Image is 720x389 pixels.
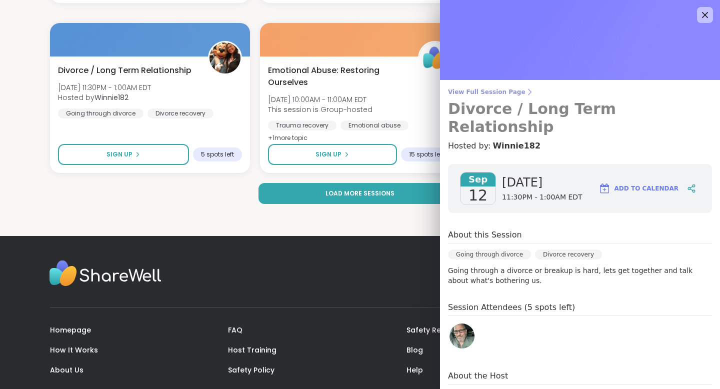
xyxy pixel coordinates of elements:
[49,260,161,289] img: Sharewell
[448,140,712,152] h4: Hosted by:
[492,140,540,152] a: Winnie182
[58,64,191,76] span: Divorce / Long Term Relationship
[50,325,91,335] a: Homepage
[448,88,712,96] span: View Full Session Page
[50,345,98,355] a: How It Works
[201,150,234,158] span: 5 spots left
[268,144,397,165] button: Sign Up
[406,365,423,375] a: Help
[502,174,582,190] span: [DATE]
[449,323,474,348] img: Gtaylor06
[268,120,336,130] div: Trauma recovery
[448,322,476,350] a: Gtaylor06
[460,172,495,186] span: Sep
[502,192,582,202] span: 11:30PM - 1:00AM EDT
[448,229,522,241] h4: About this Session
[228,325,242,335] a: FAQ
[406,345,423,355] a: Blog
[535,249,602,259] div: Divorce recovery
[58,92,151,102] span: Hosted by
[448,249,531,259] div: Going through divorce
[325,189,394,198] span: Load more sessions
[468,186,487,204] span: 12
[406,325,470,335] a: Safety Resources
[268,104,372,114] span: This session is Group-hosted
[58,108,143,118] div: Going through divorce
[58,144,189,165] button: Sign Up
[594,176,683,200] button: Add to Calendar
[94,92,128,102] b: Winnie182
[448,88,712,136] a: View Full Session PageDivorce / Long Term Relationship
[340,120,408,130] div: Emotional abuse
[448,301,712,316] h4: Session Attendees (5 spots left)
[228,365,274,375] a: Safety Policy
[228,345,276,355] a: Host Training
[258,183,461,204] button: Load more sessions
[209,42,240,73] img: Winnie182
[50,365,83,375] a: About Us
[448,265,712,285] p: Going through a divorce or breakup is hard, lets get together and talk about what's bothering us.
[419,42,450,73] img: ShareWell
[268,94,372,104] span: [DATE] 10:00AM - 11:00AM EDT
[147,108,213,118] div: Divorce recovery
[598,182,610,194] img: ShareWell Logomark
[268,64,407,88] span: Emotional Abuse: Restoring Ourselves
[106,150,132,159] span: Sign Up
[315,150,341,159] span: Sign Up
[58,82,151,92] span: [DATE] 11:30PM - 1:00AM EDT
[409,150,444,158] span: 15 spots left
[448,370,712,384] h4: About the Host
[614,184,678,193] span: Add to Calendar
[448,100,712,136] h3: Divorce / Long Term Relationship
